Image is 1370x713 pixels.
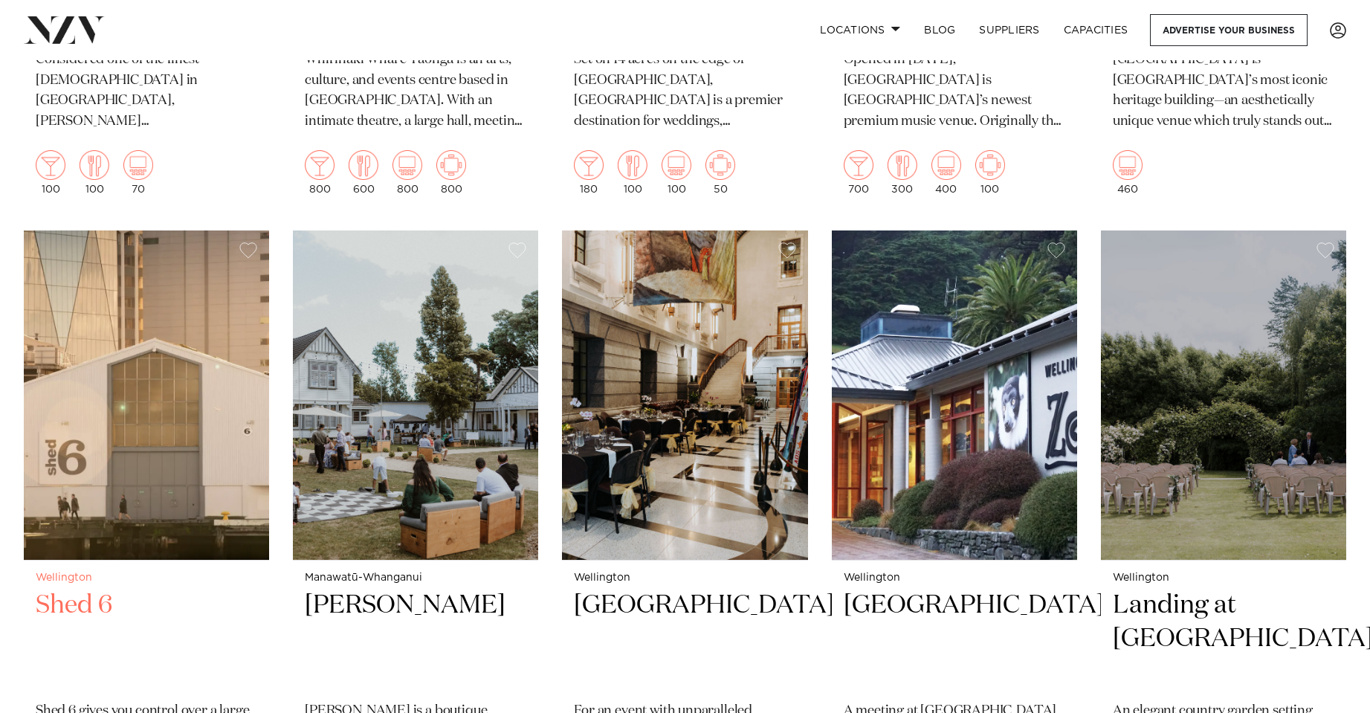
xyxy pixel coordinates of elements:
small: Wellington [36,572,257,584]
p: Opened in [DATE], [GEOGRAPHIC_DATA] is [GEOGRAPHIC_DATA]’s newest premium music venue. Originally... [844,50,1065,133]
div: 800 [436,150,466,195]
img: theatre.png [123,150,153,180]
small: Wellington [574,572,795,584]
small: Wellington [844,572,1065,584]
div: 100 [80,150,109,195]
img: theatre.png [662,150,691,180]
div: 460 [1113,150,1143,195]
img: cocktail.png [574,150,604,180]
p: Set on 14 acres on the edge of [GEOGRAPHIC_DATA], [GEOGRAPHIC_DATA] is a premier destination for ... [574,50,795,133]
p: Considered one of the finest [DEMOGRAPHIC_DATA] in [GEOGRAPHIC_DATA], [PERSON_NAME][GEOGRAPHIC_DA... [36,50,257,133]
img: cocktail.png [36,150,65,180]
div: 400 [931,150,961,195]
h2: [PERSON_NAME] [305,589,526,689]
img: theatre.png [392,150,422,180]
h2: Landing at [GEOGRAPHIC_DATA] [1113,589,1334,689]
a: SUPPLIERS [967,14,1051,46]
img: cocktail.png [844,150,873,180]
div: 700 [844,150,873,195]
img: nzv-logo.png [24,16,105,43]
div: 100 [36,150,65,195]
div: 70 [123,150,153,195]
img: dining.png [618,150,647,180]
img: dining.png [349,150,378,180]
div: 800 [392,150,422,195]
div: 100 [975,150,1005,195]
p: Whirinaki Whare Taonga is an arts, culture, and events centre based in [GEOGRAPHIC_DATA]. With an... [305,50,526,133]
div: 600 [349,150,378,195]
div: 300 [888,150,917,195]
img: meeting.png [705,150,735,180]
div: 100 [662,150,691,195]
a: Advertise your business [1150,14,1308,46]
a: Capacities [1052,14,1140,46]
div: 180 [574,150,604,195]
img: dining.png [80,150,109,180]
div: 800 [305,150,335,195]
img: meeting.png [436,150,466,180]
div: 50 [705,150,735,195]
h2: Shed 6 [36,589,257,689]
img: meeting.png [975,150,1005,180]
h2: [GEOGRAPHIC_DATA] [844,589,1065,689]
div: 100 [618,150,647,195]
small: Manawatū-Whanganui [305,572,526,584]
a: Locations [808,14,912,46]
img: cocktail.png [305,150,335,180]
img: dining.png [888,150,917,180]
img: theatre.png [931,150,961,180]
p: [GEOGRAPHIC_DATA] is [GEOGRAPHIC_DATA]’s most iconic heritage building—an aesthetically unique ve... [1113,50,1334,133]
small: Wellington [1113,572,1334,584]
a: BLOG [912,14,967,46]
h2: [GEOGRAPHIC_DATA] [574,589,795,689]
img: theatre.png [1113,150,1143,180]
